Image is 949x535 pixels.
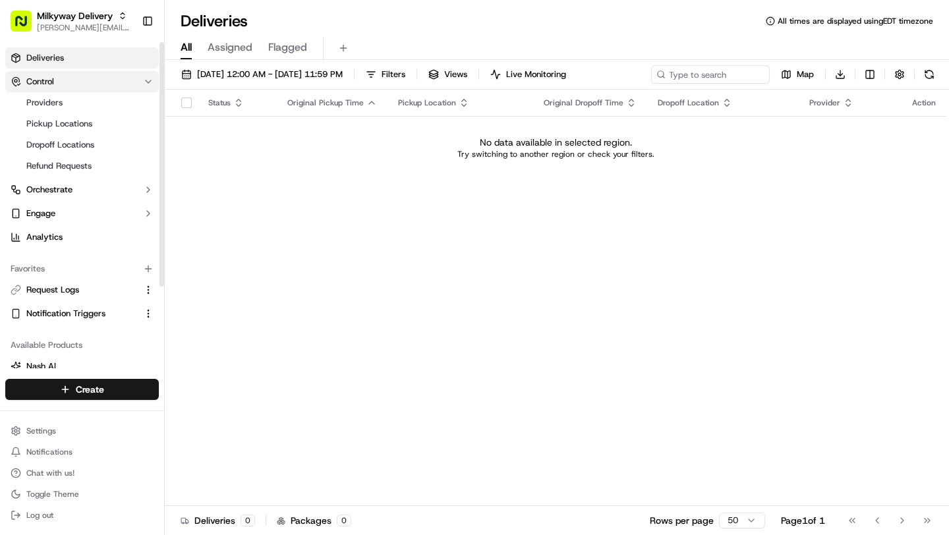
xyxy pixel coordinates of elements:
span: Control [26,76,54,88]
img: 1736555255976-a54dd68f-1ca7-489b-9aae-adbdc363a1c4 [26,205,37,215]
a: Request Logs [11,284,138,296]
span: Request Logs [26,284,79,296]
span: Analytics [26,231,63,243]
button: See all [204,169,240,184]
a: 📗Knowledge Base [8,289,106,313]
span: [DATE] [117,240,144,250]
p: Try switching to another region or check your filters. [457,149,654,159]
a: Dropoff Locations [21,136,143,154]
span: Pylon [131,327,159,337]
input: Type to search [651,65,770,84]
span: Map [797,69,814,80]
span: Engage [26,208,55,219]
span: All times are displayed using EDT timezone [778,16,933,26]
input: Got a question? Start typing here... [34,85,237,99]
div: We're available if you need us! [59,139,181,150]
span: Dropoff Locations [26,139,94,151]
button: Refresh [920,65,938,84]
span: Refund Requests [26,160,92,172]
a: Providers [21,94,143,112]
span: Notification Triggers [26,308,105,320]
span: All [181,40,192,55]
span: Wisdom [PERSON_NAME] [41,204,140,215]
img: 8571987876998_91fb9ceb93ad5c398215_72.jpg [28,126,51,150]
div: Start new chat [59,126,216,139]
span: Deliveries [26,52,64,64]
a: Powered byPylon [93,326,159,337]
div: Favorites [5,258,159,279]
div: Past conversations [13,171,88,182]
img: Wisdom Oko [13,192,34,217]
img: 1736555255976-a54dd68f-1ca7-489b-9aae-adbdc363a1c4 [13,126,37,150]
button: Milkyway Delivery[PERSON_NAME][EMAIL_ADDRESS][DOMAIN_NAME] [5,5,136,37]
span: [DATE] [150,204,177,215]
a: Notification Triggers [11,308,138,320]
a: Pickup Locations [21,115,143,133]
div: 💻 [111,296,122,306]
div: Available Products [5,335,159,356]
div: Action [912,98,936,108]
div: 0 [337,515,351,526]
div: 0 [241,515,255,526]
div: Deliveries [181,514,255,527]
button: Toggle Theme [5,485,159,503]
a: Refund Requests [21,157,143,175]
div: 📗 [13,296,24,306]
button: Milkyway Delivery [37,9,113,22]
span: Status [208,98,231,108]
button: Start new chat [224,130,240,146]
span: Original Pickup Time [287,98,364,108]
button: Views [422,65,473,84]
button: Create [5,379,159,400]
button: Orchestrate [5,179,159,200]
span: Orchestrate [26,184,72,196]
a: Nash AI [11,360,154,372]
span: API Documentation [125,295,212,308]
span: Pickup Location [398,98,456,108]
span: Filters [382,69,405,80]
button: Notifications [5,443,159,461]
img: Brittany Newman [13,227,34,248]
span: Toggle Theme [26,489,79,499]
span: Pickup Locations [26,118,92,130]
button: Settings [5,422,159,440]
span: Log out [26,510,53,521]
span: Chat with us! [26,468,74,478]
span: [DATE] 12:00 AM - [DATE] 11:59 PM [197,69,343,80]
div: Packages [277,514,351,527]
span: Assigned [208,40,252,55]
button: Live Monitoring [484,65,572,84]
button: Filters [360,65,411,84]
p: No data available in selected region. [480,136,632,149]
span: Knowledge Base [26,295,101,308]
span: Views [444,69,467,80]
span: Dropoff Location [658,98,719,108]
span: Nash AI [26,360,56,372]
span: • [143,204,148,215]
button: Nash AI [5,356,159,377]
a: Deliveries [5,47,159,69]
button: Log out [5,506,159,524]
span: Providers [26,97,63,109]
img: Nash [13,13,40,40]
button: Request Logs [5,279,159,300]
span: • [109,240,114,250]
button: Notification Triggers [5,303,159,324]
button: [PERSON_NAME][EMAIL_ADDRESS][DOMAIN_NAME] [37,22,131,33]
span: Provider [809,98,840,108]
button: Control [5,71,159,92]
button: Chat with us! [5,464,159,482]
span: Live Monitoring [506,69,566,80]
a: Analytics [5,227,159,248]
span: Original Dropoff Time [544,98,623,108]
span: Notifications [26,447,72,457]
span: Settings [26,426,56,436]
span: [PERSON_NAME] [41,240,107,250]
h1: Deliveries [181,11,248,32]
p: Welcome 👋 [13,53,240,74]
button: Map [775,65,820,84]
span: Create [76,383,104,396]
button: [DATE] 12:00 AM - [DATE] 11:59 PM [175,65,349,84]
